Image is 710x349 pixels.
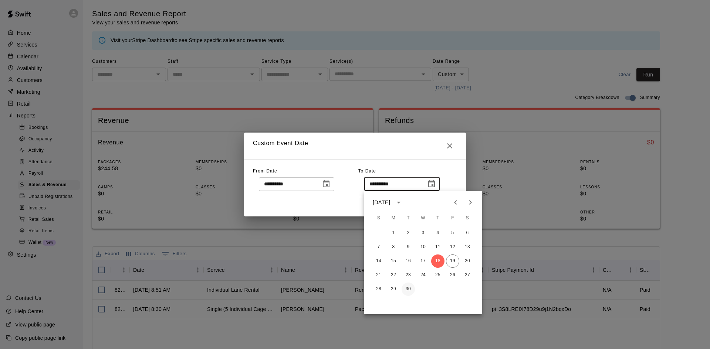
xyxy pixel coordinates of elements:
[373,199,390,206] div: [DATE]
[253,168,277,174] span: From Date
[402,211,415,226] span: Tuesday
[448,195,463,210] button: Previous month
[416,211,430,226] span: Wednesday
[372,211,385,226] span: Sunday
[446,268,459,282] button: 26
[461,268,474,282] button: 27
[387,268,400,282] button: 22
[446,254,459,268] button: 19
[461,254,474,268] button: 20
[358,168,376,174] span: To Date
[442,138,457,153] button: Close
[431,268,444,282] button: 25
[446,240,459,254] button: 12
[424,177,439,191] button: Choose date, selected date is Sep 18, 2025
[402,283,415,296] button: 30
[372,254,385,268] button: 14
[416,226,430,240] button: 3
[431,254,444,268] button: 18
[372,268,385,282] button: 21
[402,268,415,282] button: 23
[319,177,334,191] button: Choose date, selected date is Sep 1, 2025
[372,240,385,254] button: 7
[392,196,405,209] button: calendar view is open, switch to year view
[244,133,466,159] h2: Custom Event Date
[416,240,430,254] button: 10
[431,226,444,240] button: 4
[431,240,444,254] button: 11
[402,240,415,254] button: 9
[461,226,474,240] button: 6
[463,195,478,210] button: Next month
[387,211,400,226] span: Monday
[402,226,415,240] button: 2
[387,254,400,268] button: 15
[387,283,400,296] button: 29
[461,211,474,226] span: Saturday
[431,211,444,226] span: Thursday
[387,226,400,240] button: 1
[387,240,400,254] button: 8
[416,254,430,268] button: 17
[446,211,459,226] span: Friday
[402,254,415,268] button: 16
[461,240,474,254] button: 13
[372,283,385,296] button: 28
[446,226,459,240] button: 5
[416,268,430,282] button: 24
